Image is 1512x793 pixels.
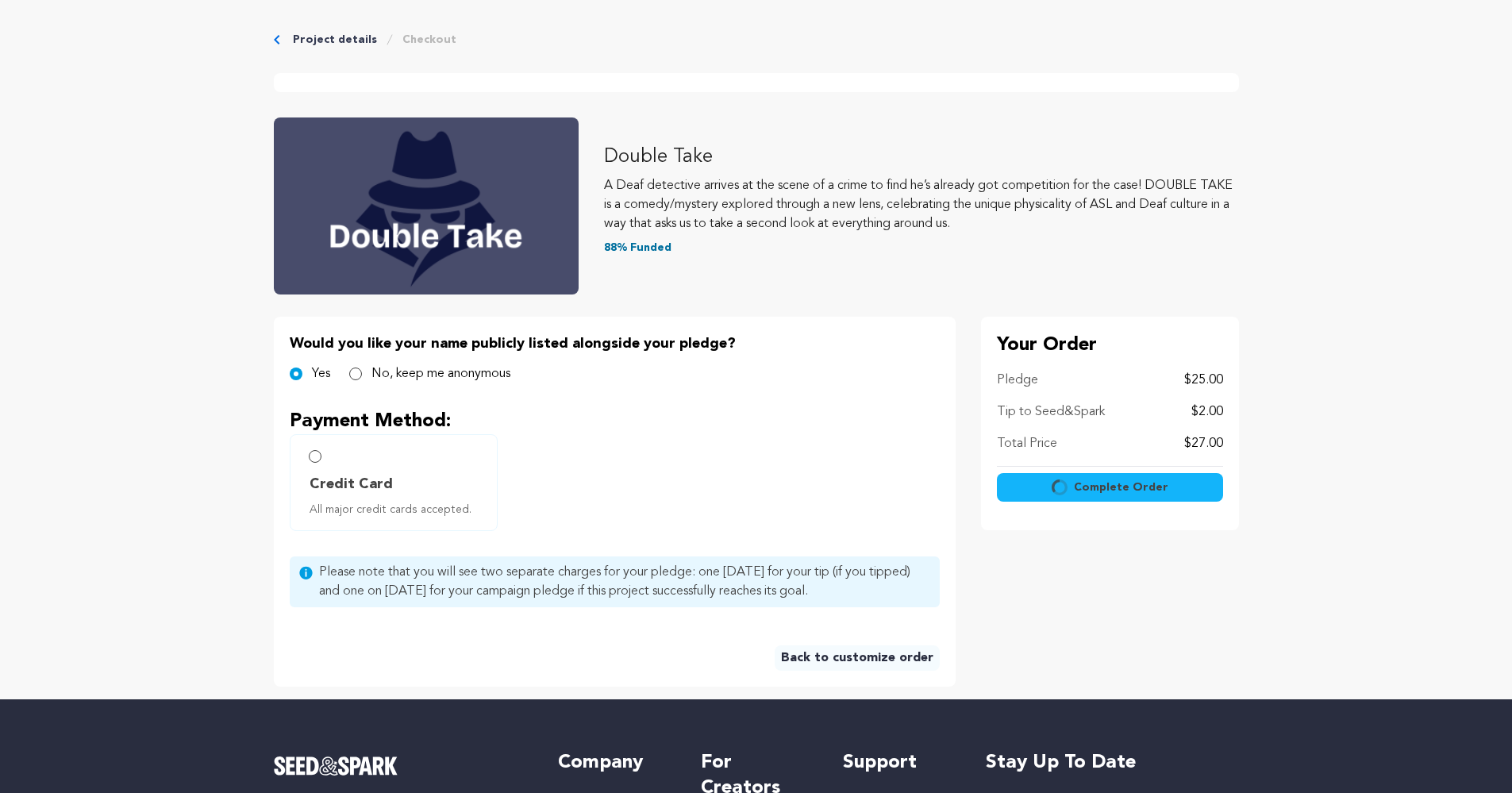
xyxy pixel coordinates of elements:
span: Complete Order [1074,479,1168,495]
p: Total Price [997,434,1057,453]
label: No, keep me anonymous [371,364,510,383]
h5: Support [843,750,953,776]
a: Checkout [402,32,456,48]
h5: Stay up to date [986,750,1239,776]
label: Yes [312,364,330,383]
p: Your Order [997,333,1223,358]
a: Seed&Spark Homepage [274,756,527,776]
p: A Deaf detective arrives at the scene of a crime to find he’s already got competition for the cas... [604,176,1239,233]
h5: Company [558,750,668,776]
p: $2.00 [1191,402,1223,422]
p: Payment Method: [290,409,940,434]
img: Double Take image [274,117,579,294]
img: Seed&Spark Logo [274,756,398,776]
p: Double Take [604,144,1239,170]
button: Complete Order [997,473,1223,502]
span: Please note that you will see two separate charges for your pledge: one [DATE] for your tip (if y... [319,563,930,601]
div: Breadcrumb [274,32,1239,48]
p: $27.00 [1184,434,1223,453]
a: Back to customize order [775,645,940,671]
span: All major credit cards accepted. [310,502,484,518]
p: Tip to Seed&Spark [997,402,1105,422]
a: Project details [293,32,377,48]
p: Pledge [997,371,1038,390]
p: $25.00 [1184,371,1223,390]
p: 88% Funded [604,240,1239,256]
span: Credit Card [310,473,393,495]
p: Would you like your name publicly listed alongside your pledge? [290,333,940,355]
